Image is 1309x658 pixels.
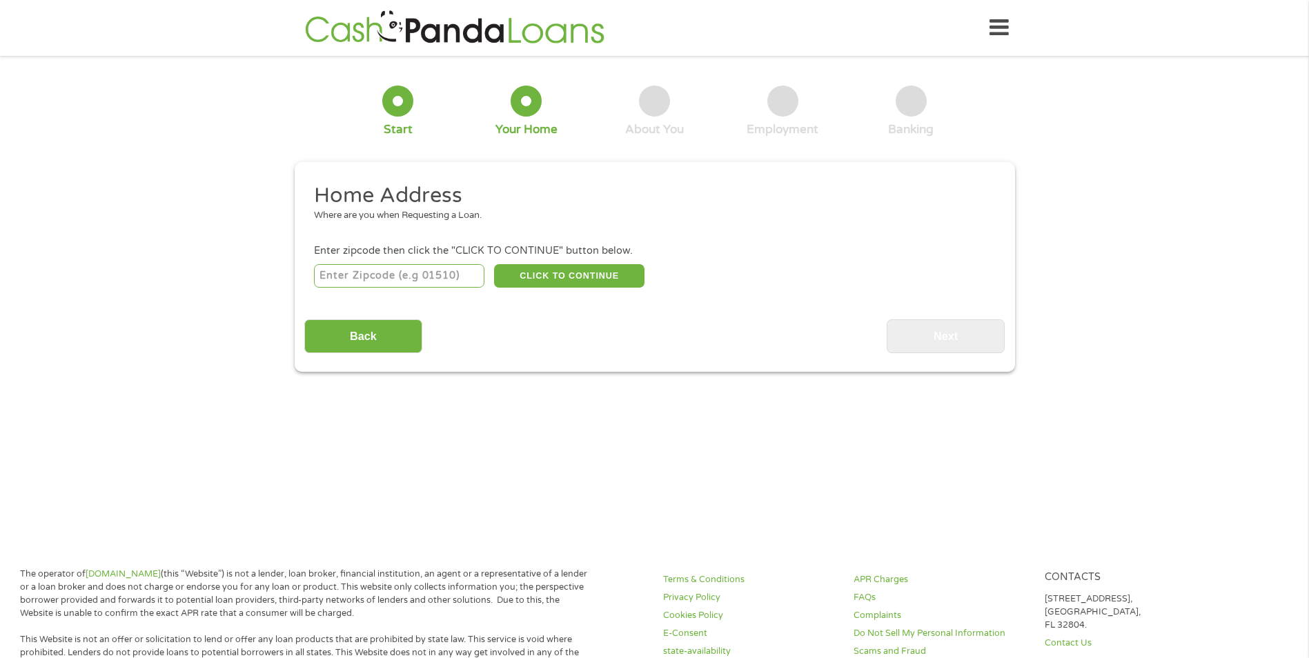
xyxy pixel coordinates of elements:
div: Employment [747,122,818,137]
a: Do Not Sell My Personal Information [854,627,1027,640]
input: Enter Zipcode (e.g 01510) [314,264,484,288]
input: Next [887,319,1005,353]
p: The operator of (this “Website”) is not a lender, loan broker, financial institution, an agent or... [20,568,593,620]
a: Cookies Policy [663,609,837,622]
a: Contact Us [1045,637,1219,650]
a: Scams and Fraud [854,645,1027,658]
div: Your Home [495,122,558,137]
h2: Home Address [314,182,985,210]
div: Where are you when Requesting a Loan. [314,209,985,223]
a: Privacy Policy [663,591,837,604]
div: About You [625,122,684,137]
a: state-availability [663,645,837,658]
a: Terms & Conditions [663,573,837,586]
div: Start [384,122,413,137]
img: GetLoanNow Logo [301,8,609,48]
a: APR Charges [854,573,1027,586]
button: CLICK TO CONTINUE [494,264,644,288]
a: E-Consent [663,627,837,640]
div: Banking [888,122,934,137]
a: FAQs [854,591,1027,604]
a: Complaints [854,609,1027,622]
a: [DOMAIN_NAME] [86,568,161,579]
h4: Contacts [1045,571,1219,584]
p: [STREET_ADDRESS], [GEOGRAPHIC_DATA], FL 32804. [1045,592,1219,632]
div: Enter zipcode then click the "CLICK TO CONTINUE" button below. [314,243,994,259]
input: Back [304,319,422,353]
